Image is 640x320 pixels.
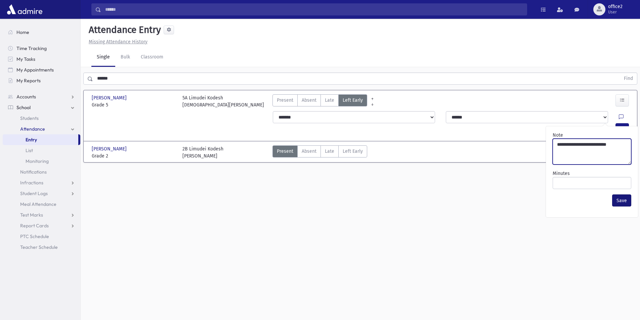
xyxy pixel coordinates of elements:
div: 2B Limudei Kodesh [PERSON_NAME] [182,145,223,159]
a: Single [91,48,115,67]
span: Entry [26,137,37,143]
span: Grade 5 [92,101,176,108]
span: [PERSON_NAME] [92,145,128,152]
a: Classroom [135,48,169,67]
div: 5A Limudei Kodesh [DEMOGRAPHIC_DATA][PERSON_NAME] [182,94,264,108]
img: AdmirePro [5,3,44,16]
span: Left Early [343,148,363,155]
span: List [26,147,33,153]
span: My Reports [16,78,41,84]
span: Students [20,115,39,121]
span: Teacher Schedule [20,244,58,250]
div: AttTypes [272,145,367,159]
button: Find [620,73,637,84]
span: User [608,9,623,15]
span: Grade 2 [92,152,176,159]
a: Home [3,27,80,38]
u: Missing Attendance History [89,39,147,45]
a: My Tasks [3,54,80,64]
a: Teacher Schedule [3,242,80,253]
span: office2 [608,4,623,9]
span: Present [277,97,293,104]
a: Attendance [3,124,80,134]
a: Entry [3,134,78,145]
span: [PERSON_NAME] [92,94,128,101]
a: Student Logs [3,188,80,199]
a: Test Marks [3,210,80,220]
span: My Appointments [16,67,54,73]
a: Notifications [3,167,80,177]
a: My Reports [3,75,80,86]
label: Minutes [553,170,570,177]
span: Left Early [343,97,363,104]
span: PTC Schedule [20,233,49,239]
a: PTC Schedule [3,231,80,242]
span: Absent [302,97,316,104]
a: Report Cards [3,220,80,231]
span: Present [277,148,293,155]
span: Student Logs [20,190,48,196]
span: My Tasks [16,56,35,62]
span: Attendance [20,126,45,132]
a: Monitoring [3,156,80,167]
input: Search [101,3,527,15]
a: Infractions [3,177,80,188]
a: School [3,102,80,113]
a: Accounts [3,91,80,102]
a: Students [3,113,80,124]
a: Bulk [115,48,135,67]
span: Infractions [20,180,43,186]
span: Meal Attendance [20,201,56,207]
h5: Attendance Entry [86,24,161,36]
span: School [16,104,31,110]
span: Home [16,29,29,35]
span: Test Marks [20,212,43,218]
button: Save [612,194,631,207]
span: Accounts [16,94,36,100]
a: My Appointments [3,64,80,75]
span: Late [325,97,334,104]
a: Meal Attendance [3,199,80,210]
div: AttTypes [272,94,367,108]
span: Absent [302,148,316,155]
a: Time Tracking [3,43,80,54]
span: Notifications [20,169,47,175]
span: Late [325,148,334,155]
a: List [3,145,80,156]
label: Note [553,132,563,139]
span: Time Tracking [16,45,47,51]
span: Report Cards [20,223,49,229]
a: Missing Attendance History [86,39,147,45]
span: Monitoring [26,158,49,164]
